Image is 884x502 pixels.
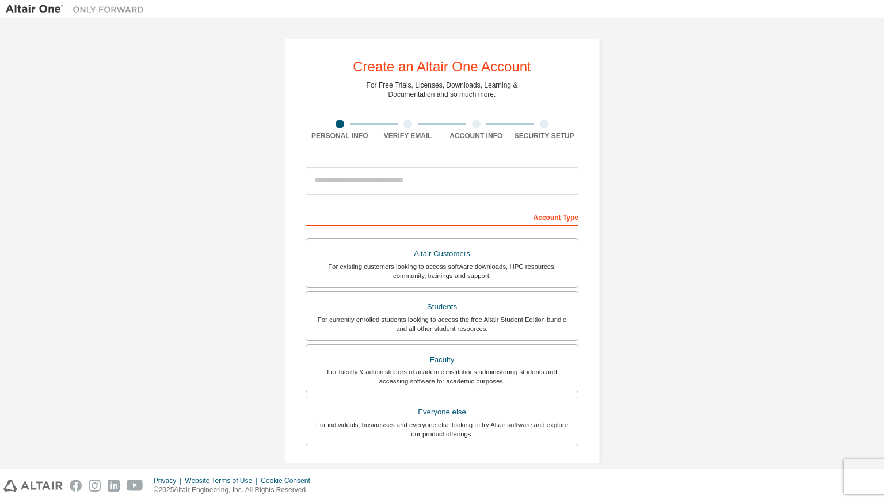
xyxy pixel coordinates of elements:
[313,315,571,333] div: For currently enrolled students looking to access the free Altair Student Edition bundle and all ...
[313,262,571,280] div: For existing customers looking to access software downloads, HPC resources, community, trainings ...
[313,299,571,315] div: Students
[313,352,571,368] div: Faculty
[70,480,82,492] img: facebook.svg
[306,131,374,140] div: Personal Info
[127,480,143,492] img: youtube.svg
[261,476,317,485] div: Cookie Consent
[313,420,571,439] div: For individuals, businesses and everyone else looking to try Altair software and explore our prod...
[89,480,101,492] img: instagram.svg
[6,3,150,15] img: Altair One
[3,480,63,492] img: altair_logo.svg
[185,476,261,485] div: Website Terms of Use
[154,476,185,485] div: Privacy
[367,81,518,99] div: For Free Trials, Licenses, Downloads, Learning & Documentation and so much more.
[374,131,443,140] div: Verify Email
[442,131,510,140] div: Account Info
[313,246,571,262] div: Altair Customers
[510,131,579,140] div: Security Setup
[306,207,578,226] div: Account Type
[353,60,531,74] div: Create an Altair One Account
[108,480,120,492] img: linkedin.svg
[154,485,317,495] p: © 2025 Altair Engineering, Inc. All Rights Reserved.
[313,404,571,420] div: Everyone else
[313,367,571,386] div: For faculty & administrators of academic institutions administering students and accessing softwa...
